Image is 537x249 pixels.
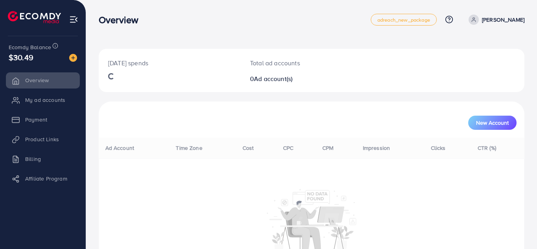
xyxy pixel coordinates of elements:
span: $30.49 [9,52,33,63]
a: adreach_new_package [371,14,437,26]
img: menu [69,15,78,24]
p: [DATE] spends [108,58,231,68]
span: Ecomdy Balance [9,43,51,51]
p: [PERSON_NAME] [482,15,524,24]
h2: 0 [250,75,338,83]
button: New Account [468,116,517,130]
span: adreach_new_package [377,17,430,22]
h3: Overview [99,14,145,26]
img: logo [8,11,61,23]
a: [PERSON_NAME] [465,15,524,25]
span: New Account [476,120,509,125]
p: Total ad accounts [250,58,338,68]
img: image [69,54,77,62]
span: Ad account(s) [254,74,292,83]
